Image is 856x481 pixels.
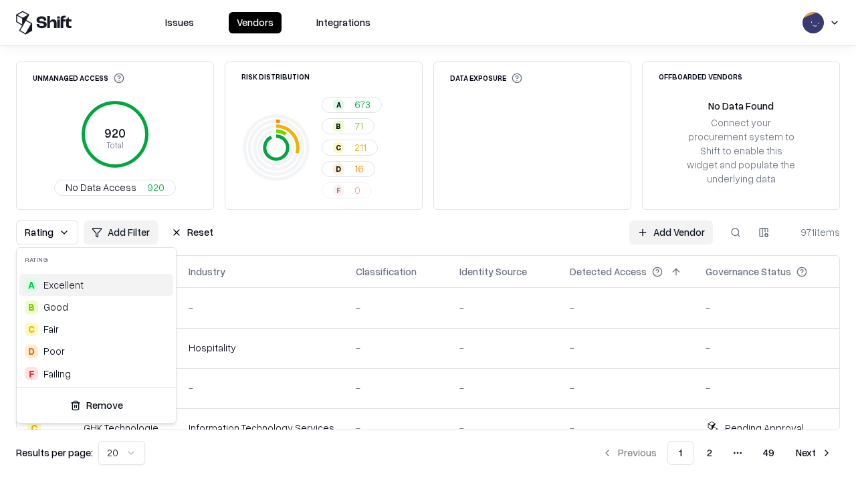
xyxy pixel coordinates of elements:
div: Suggestions [17,271,176,387]
div: Failing [43,367,71,381]
div: C [25,323,38,336]
div: Rating [17,248,176,271]
button: Remove [22,393,171,418]
span: Good [43,300,68,314]
span: Excellent [43,278,84,292]
div: D [25,345,38,358]
div: Poor [43,344,65,358]
div: A [25,279,38,292]
div: B [25,301,38,314]
div: F [25,367,38,380]
span: Fair [43,322,59,336]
